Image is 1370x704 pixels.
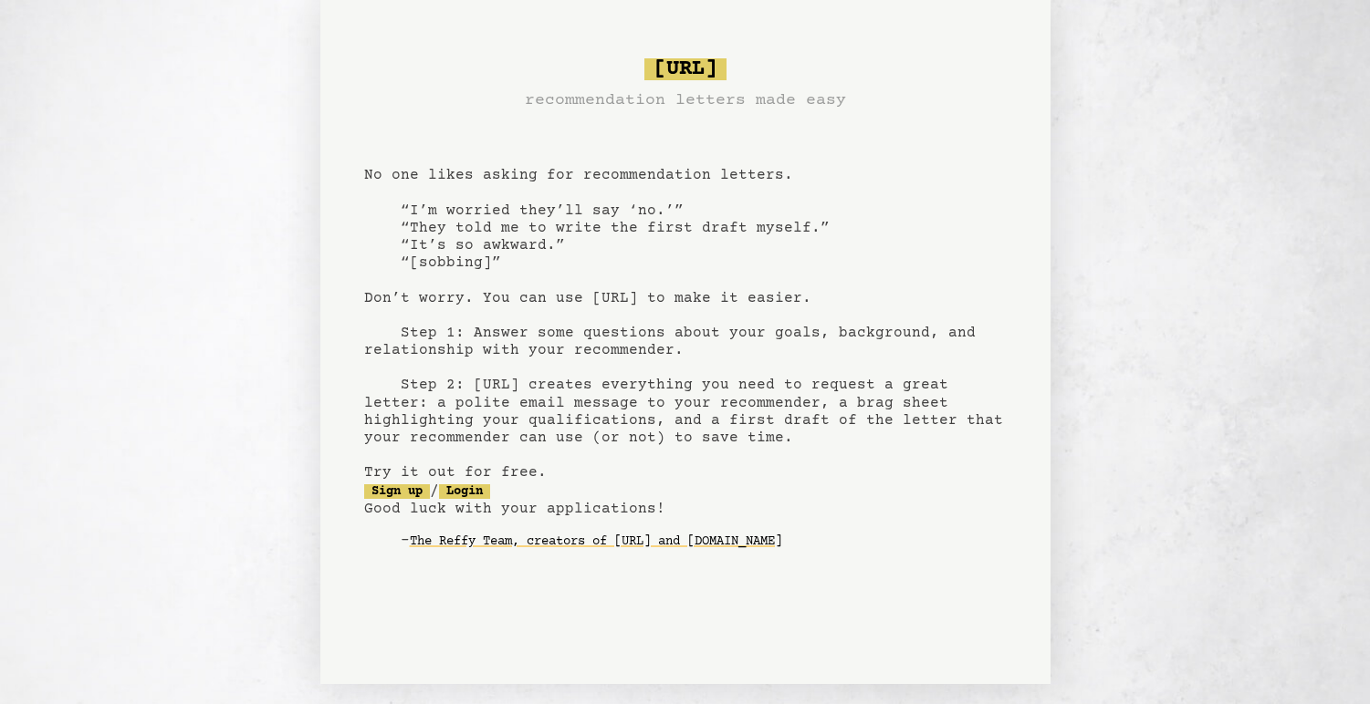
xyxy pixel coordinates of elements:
a: Sign up [364,484,430,499]
div: - [401,533,1007,551]
pre: No one likes asking for recommendation letters. “I’m worried they’ll say ‘no.’” “They told me to ... [364,51,1007,585]
span: [URL] [644,58,727,80]
a: The Reffy Team, creators of [URL] and [DOMAIN_NAME] [410,527,782,556]
a: Login [439,484,490,499]
h3: recommendation letters made easy [525,88,846,113]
